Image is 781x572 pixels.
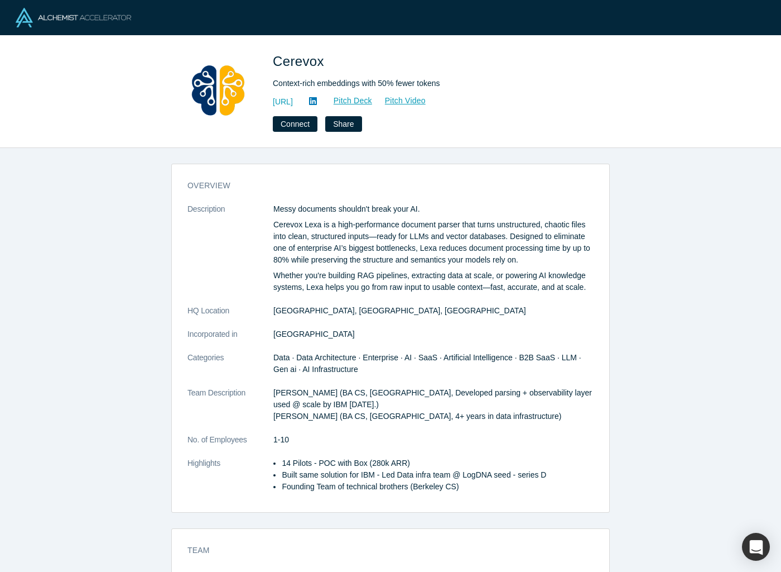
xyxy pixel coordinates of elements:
span: Cerevox [273,54,328,69]
h3: overview [187,180,578,192]
dt: Highlights [187,457,273,504]
img: Alchemist Logo [16,8,131,27]
dt: No. of Employees [187,434,273,457]
dt: Description [187,203,273,305]
h3: Team [187,545,578,556]
li: 14 Pilots - POC with Box (280k ARR) [282,457,594,469]
dt: Team Description [187,387,273,434]
a: Pitch Deck [321,94,373,107]
dt: Incorporated in [187,328,273,352]
span: Data · Data Architecture · Enterprise · AI · SaaS · Artificial Intelligence · B2B SaaS · LLM · Ge... [273,353,581,374]
li: Built same solution for IBM - Led Data infra team @ LogDNA seed - series D [282,469,594,481]
dt: Categories [187,352,273,387]
p: Cerevox Lexa is a high-performance document parser that turns unstructured, chaotic files into cl... [273,219,594,266]
dd: [GEOGRAPHIC_DATA], [GEOGRAPHIC_DATA], [GEOGRAPHIC_DATA] [273,305,594,317]
p: [PERSON_NAME] (BA CS, [GEOGRAPHIC_DATA], Developed parsing + observability layer used @ scale by ... [273,387,594,422]
button: Share [325,116,361,132]
li: Founding Team of technical brothers (Berkeley CS) [282,481,594,493]
a: [URL] [273,96,293,108]
dd: [GEOGRAPHIC_DATA] [273,328,594,340]
dt: HQ Location [187,305,273,328]
div: Context-rich embeddings with 50% fewer tokens [273,78,585,89]
img: Cerevox's Logo [179,51,257,130]
p: Whether you're building RAG pipelines, extracting data at scale, or powering AI knowledge systems... [273,270,594,293]
dd: 1-10 [273,434,594,446]
a: Pitch Video [373,94,426,107]
p: Messy documents shouldn't break your AI. [273,203,594,215]
button: Connect [273,116,317,132]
